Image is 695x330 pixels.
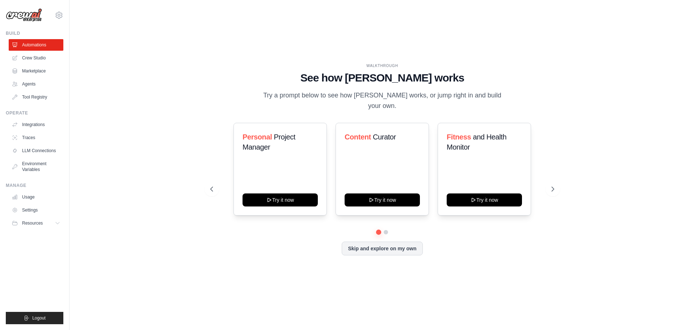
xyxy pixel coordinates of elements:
[447,133,506,151] span: and Health Monitor
[9,191,63,203] a: Usage
[32,315,46,321] span: Logout
[210,63,554,68] div: WALKTHROUGH
[22,220,43,226] span: Resources
[345,133,371,141] span: Content
[6,30,63,36] div: Build
[243,193,318,206] button: Try it now
[6,8,42,22] img: Logo
[243,133,295,151] span: Project Manager
[210,71,554,84] h1: See how [PERSON_NAME] works
[9,145,63,156] a: LLM Connections
[342,242,422,255] button: Skip and explore on my own
[659,295,695,330] iframe: Chat Widget
[9,39,63,51] a: Automations
[243,133,272,141] span: Personal
[373,133,396,141] span: Curator
[447,133,471,141] span: Fitness
[9,132,63,143] a: Traces
[6,183,63,188] div: Manage
[9,65,63,77] a: Marketplace
[6,110,63,116] div: Operate
[9,119,63,130] a: Integrations
[9,91,63,103] a: Tool Registry
[9,217,63,229] button: Resources
[9,204,63,216] a: Settings
[9,78,63,90] a: Agents
[261,90,504,112] p: Try a prompt below to see how [PERSON_NAME] works, or jump right in and build your own.
[9,158,63,175] a: Environment Variables
[9,52,63,64] a: Crew Studio
[6,312,63,324] button: Logout
[345,193,420,206] button: Try it now
[447,193,522,206] button: Try it now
